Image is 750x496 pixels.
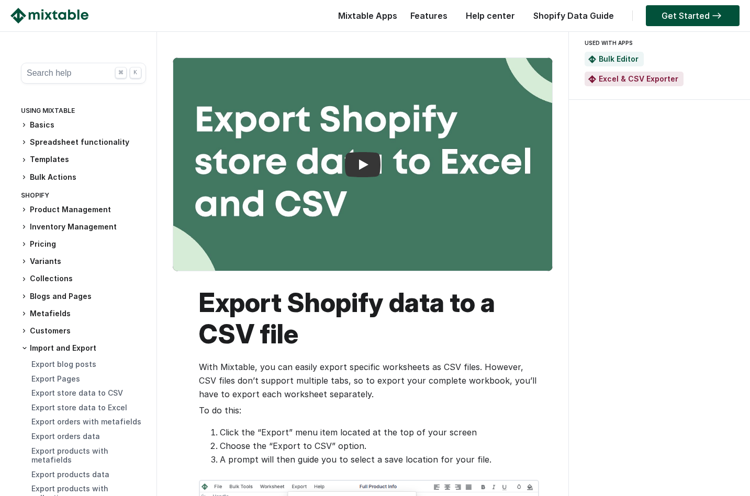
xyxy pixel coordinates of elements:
[31,374,80,383] a: Export Pages
[21,154,146,165] h3: Templates
[588,55,596,63] img: Mixtable Spreadsheet Bulk Editor App
[528,10,619,21] a: Shopify Data Guide
[31,388,123,397] a: Export store data to CSV
[220,453,537,466] li: A prompt will then guide you to select a save location for your file.
[21,273,146,284] h3: Collections
[710,13,724,19] img: arrow-right.svg
[199,287,537,350] h1: Export Shopify data to a CSV file
[21,105,146,120] div: Using Mixtable
[10,8,88,24] img: Mixtable logo
[21,172,146,183] h3: Bulk Actions
[21,308,146,319] h3: Metafields
[21,120,146,131] h3: Basics
[333,8,397,29] div: Mixtable Apps
[115,67,127,78] div: ⌘
[220,439,537,453] li: Choose the “Export to CSV” option.
[31,417,141,426] a: Export orders with metafields
[21,222,146,233] h3: Inventory Management
[21,326,146,337] h3: Customers
[31,432,100,441] a: Export orders data
[199,360,537,401] p: With Mixtable, you can easily export specific worksheets as CSV files. However, CSV files don’t s...
[31,403,127,412] a: Export store data to Excel
[31,360,96,368] a: Export blog posts
[599,74,678,83] a: Excel & CSV Exporter
[21,63,146,84] button: Search help ⌘ K
[220,425,537,439] li: Click the “Export” menu item located at the top of your screen
[31,470,109,479] a: Export products data
[21,239,146,250] h3: Pricing
[21,343,146,353] h3: Import and Export
[599,54,639,63] a: Bulk Editor
[588,75,596,83] img: Mixtable Excel & CSV Exporter App
[646,5,740,26] a: Get Started
[21,204,146,215] h3: Product Management
[405,10,453,21] a: Features
[461,10,520,21] a: Help center
[21,189,146,204] div: Shopify
[21,256,146,267] h3: Variants
[199,403,537,417] p: To do this:
[21,137,146,148] h3: Spreadsheet functionality
[31,446,108,465] a: Export products with metafields
[21,291,146,302] h3: Blogs and Pages
[585,37,730,49] div: USED WITH APPS
[130,67,141,78] div: K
